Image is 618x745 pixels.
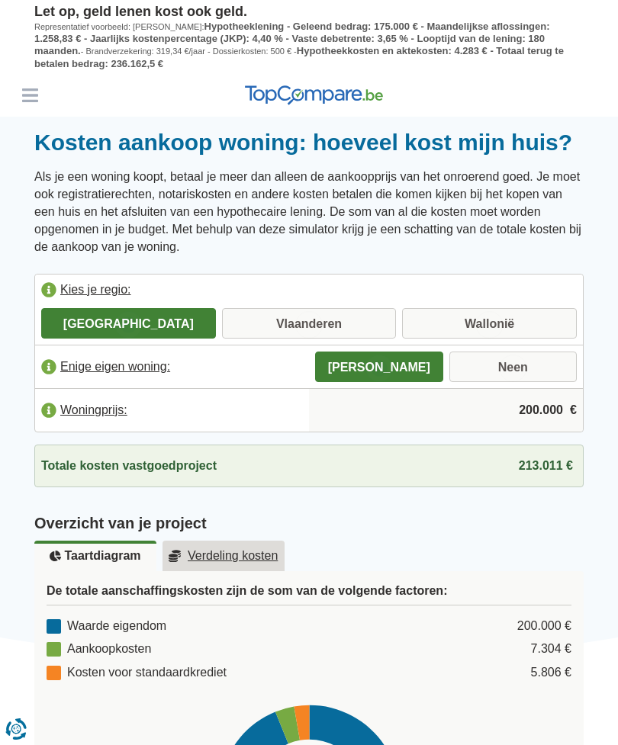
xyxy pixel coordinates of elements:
[517,618,571,635] div: 200.000 €
[169,550,278,562] u: Verdeling kosten
[41,458,217,475] span: Totale kosten vastgoedproject
[519,459,573,472] span: 213.011 €
[34,4,584,21] p: Let op, geld lenen kost ook geld.
[34,169,584,255] p: Als je een woning koopt, betaal je meer dan alleen de aankoopprijs van het onroerend goed. Je moe...
[35,393,309,427] label: Woningprijs:
[34,45,564,69] span: Hypotheekkosten en aktekosten: 4.283 € - Totaal terug te betalen bedrag: 236.162,5 €
[402,308,577,339] label: Wallonië
[47,583,571,605] h3: De totale aanschaffingskosten zijn de som van de volgende factoren:
[531,641,571,658] div: 7.304 €
[570,402,577,419] span: €
[34,21,550,57] span: Hypotheeklening - Geleend bedrag: 175.000 € - Maandelijkse aflossingen: 1.258,83 € - Jaarlijks ko...
[245,85,383,105] img: TopCompare
[531,664,571,682] div: 5.806 €
[41,308,216,339] label: [GEOGRAPHIC_DATA]
[34,21,584,71] p: Representatief voorbeeld: [PERSON_NAME]: - Brandverzekering: 319,34 €/jaar - Dossierkosten: 500 € -
[35,275,583,308] label: Kies je regio:
[222,308,397,339] label: Vlaanderen
[34,512,584,535] h2: Overzicht van je project
[18,84,41,107] button: Menu
[34,129,584,156] h1: Kosten aankoop woning: hoeveel kost mijn huis?
[315,352,443,382] label: [PERSON_NAME]
[47,618,166,635] div: Waarde eigendom
[47,664,227,682] div: Kosten voor standaardkrediet
[47,641,151,658] div: Aankoopkosten
[315,390,577,431] input: |
[449,352,578,382] label: Neen
[50,550,140,562] u: Taartdiagram
[35,350,309,384] label: Enige eigen woning:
